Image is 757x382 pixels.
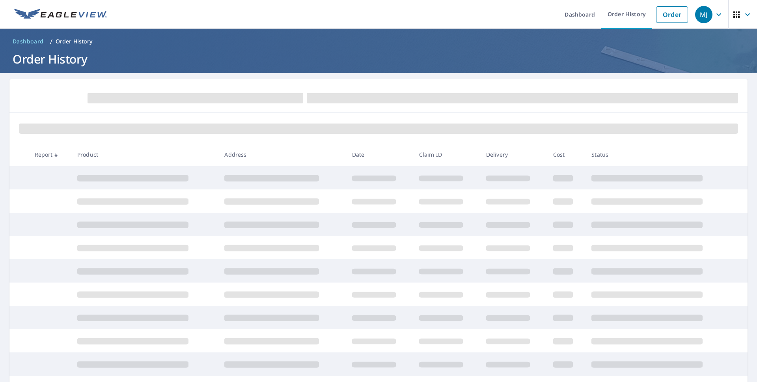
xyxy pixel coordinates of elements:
[656,6,688,23] a: Order
[28,143,71,166] th: Report #
[56,37,93,45] p: Order History
[13,37,44,45] span: Dashboard
[585,143,733,166] th: Status
[50,37,52,46] li: /
[413,143,480,166] th: Claim ID
[480,143,547,166] th: Delivery
[71,143,218,166] th: Product
[9,35,47,48] a: Dashboard
[547,143,585,166] th: Cost
[218,143,345,166] th: Address
[9,35,748,48] nav: breadcrumb
[346,143,413,166] th: Date
[695,6,712,23] div: MJ
[14,9,107,21] img: EV Logo
[9,51,748,67] h1: Order History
